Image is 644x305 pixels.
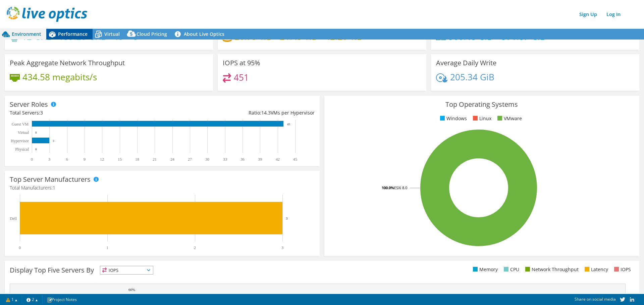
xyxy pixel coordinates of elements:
div: Total Servers: [10,109,162,117]
tspan: ESXi 8.0 [394,185,407,190]
text: Guest VM [12,122,29,127]
text: Hypervisor [11,139,29,143]
li: Windows [438,115,467,122]
h4: 3 [133,33,161,40]
h3: Top Server Manufacturers [10,176,91,183]
tspan: 100.0% [382,185,394,190]
a: Project Notes [42,295,82,304]
text: 0 [35,131,37,134]
span: 14.3 [261,109,271,116]
text: Virtual [18,130,29,135]
text: 18 [135,157,139,162]
text: 45 [293,157,297,162]
h4: Total Manufacturers: [10,184,315,192]
text: 0 [35,148,37,151]
span: 3 [40,109,43,116]
a: 2 [22,295,43,304]
a: Log In [603,9,624,19]
h3: Peak Aggregate Network Throughput [10,59,125,67]
li: Memory [471,266,498,273]
h4: 48 [113,33,126,40]
li: IOPS [612,266,631,273]
img: live_optics_svg.svg [7,7,87,22]
text: 2 [194,245,196,250]
text: 3 [53,139,54,143]
text: 0 [19,245,21,250]
text: 60% [128,288,135,292]
text: 3 [286,216,288,220]
h4: 21.45 TiB [280,33,317,40]
h3: IOPS at 95% [223,59,260,67]
h3: Top Operating Systems [329,101,634,108]
h4: 139.20 GHz [59,33,105,40]
text: 6 [66,157,68,162]
span: IOPS [100,266,153,274]
span: Virtual [104,31,120,37]
h4: 42.20 TiB [325,33,363,40]
li: Network Throughput [524,266,579,273]
text: 24 [170,157,174,162]
text: 43 [287,123,290,126]
text: 1 [106,245,108,250]
h4: 571.87 GiB [501,33,546,40]
text: 3 [281,245,283,250]
h3: Average Daily Write [436,59,496,67]
text: 9 [84,157,86,162]
text: 36 [240,157,245,162]
span: 1 [53,184,55,191]
span: Environment [12,31,41,37]
div: Ratio: VMs per Hypervisor [162,109,314,117]
li: CPU [502,266,519,273]
text: 15 [118,157,122,162]
text: 33 [223,157,227,162]
li: Latency [583,266,608,273]
text: 3 [48,157,50,162]
h4: 451 [234,74,249,81]
text: 21 [153,157,157,162]
text: Dell [10,216,17,221]
a: Sign Up [576,9,600,19]
text: 30 [205,157,209,162]
h3: Server Roles [10,101,48,108]
text: 42 [276,157,280,162]
text: 27 [188,157,192,162]
a: 1 [1,295,22,304]
text: 0 [31,157,33,162]
span: Cloud Pricing [137,31,167,37]
h4: 12 GHz [22,33,51,40]
text: 39 [258,157,262,162]
h4: 205.34 GiB [450,73,494,81]
span: Share on social media [575,296,616,302]
li: Linux [471,115,491,122]
a: About Live Optics [172,29,229,40]
li: VMware [496,115,522,122]
h4: 360.48 GiB [448,33,494,40]
h4: 20.75 TiB [234,33,272,40]
text: Physical [15,147,29,152]
text: 12 [100,157,104,162]
h4: 434.58 megabits/s [22,73,97,81]
span: Performance [58,31,88,37]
